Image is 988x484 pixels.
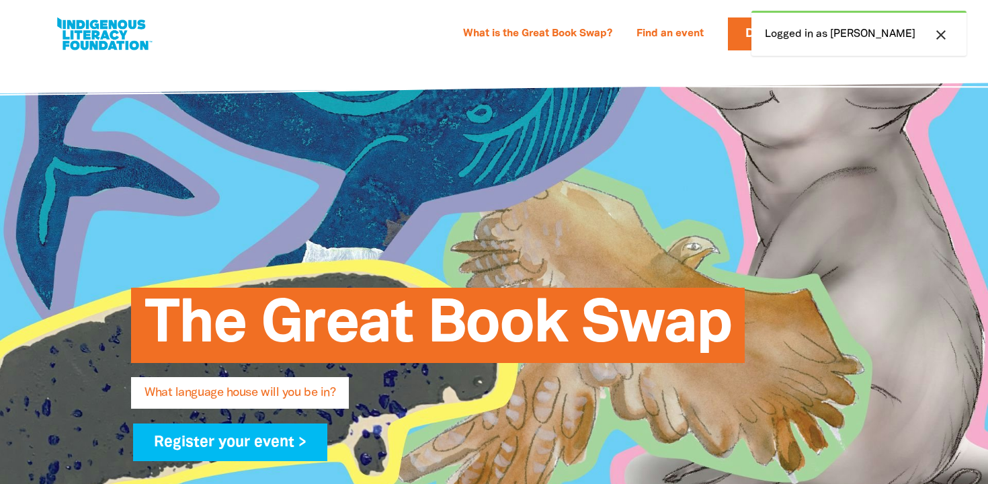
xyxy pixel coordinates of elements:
button: close [929,26,953,44]
i: close [933,27,949,43]
a: Find an event [628,24,712,45]
div: Logged in as [PERSON_NAME] [751,11,966,56]
span: What language house will you be in? [145,387,335,409]
span: The Great Book Swap [145,298,731,363]
a: What is the Great Book Swap? [455,24,620,45]
a: Register your event > [133,424,327,461]
a: Donate [728,17,813,50]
